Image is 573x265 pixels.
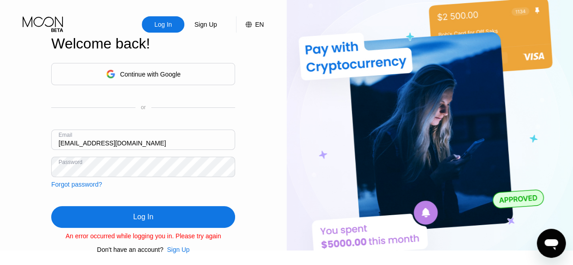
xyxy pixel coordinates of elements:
[120,71,181,78] div: Continue with Google
[51,206,235,228] div: Log In
[164,246,190,253] div: Sign Up
[51,232,235,240] div: An error occurred while logging you in. Please try again
[154,20,173,29] div: Log In
[97,246,164,253] div: Don't have an account?
[51,181,102,188] div: Forgot password?
[236,16,264,33] div: EN
[141,104,146,111] div: or
[167,246,190,253] div: Sign Up
[142,16,184,33] div: Log In
[255,21,264,28] div: EN
[51,35,235,52] div: Welcome back!
[133,212,153,222] div: Log In
[58,159,82,165] div: Password
[58,132,72,138] div: Email
[537,229,566,258] iframe: Button to launch messaging window
[51,63,235,85] div: Continue with Google
[184,16,227,33] div: Sign Up
[193,20,218,29] div: Sign Up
